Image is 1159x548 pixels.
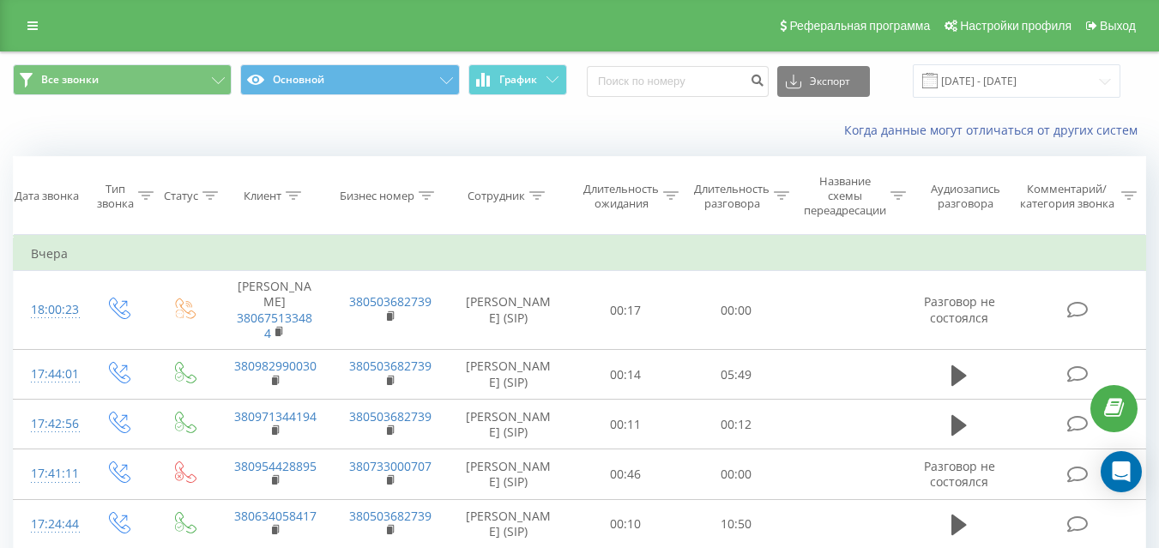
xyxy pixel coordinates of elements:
td: 00:11 [570,400,681,449]
div: Длительность разговора [694,182,770,211]
div: 17:42:56 [31,407,67,441]
span: Реферальная программа [789,19,930,33]
a: 380634058417 [234,508,317,524]
button: Основной [240,64,459,95]
a: 380982990030 [234,358,317,374]
a: 380954428895 [234,458,317,474]
a: Когда данные могут отличаться от других систем [844,122,1146,138]
button: График [468,64,567,95]
span: Разговор не состоялся [924,458,995,490]
td: [PERSON_NAME] (SIP) [447,449,570,499]
td: 00:00 [681,449,792,499]
div: 17:41:11 [31,457,67,491]
div: Аудиозапись разговора [922,182,1009,211]
a: 380503682739 [349,358,432,374]
div: Комментарий/категория звонка [1017,182,1117,211]
td: 05:49 [681,350,792,400]
a: 380971344194 [234,408,317,425]
div: Название схемы переадресации [804,174,886,218]
a: 380503682739 [349,293,432,310]
td: [PERSON_NAME] (SIP) [447,271,570,350]
div: Сотрудник [468,189,525,203]
td: 00:12 [681,400,792,449]
span: График [499,74,537,86]
td: 00:17 [570,271,681,350]
button: Все звонки [13,64,232,95]
td: 00:00 [681,271,792,350]
span: Настройки профиля [960,19,1071,33]
td: [PERSON_NAME] (SIP) [447,400,570,449]
a: 380675133484 [237,310,312,341]
div: Бизнес номер [340,189,414,203]
div: Статус [164,189,198,203]
span: Разговор не состоялся [924,293,995,325]
div: Дата звонка [15,189,79,203]
div: 18:00:23 [31,293,67,327]
td: Вчера [14,237,1146,271]
div: 17:24:44 [31,508,67,541]
input: Поиск по номеру [587,66,769,97]
td: [PERSON_NAME] (SIP) [447,350,570,400]
a: 380733000707 [349,458,432,474]
a: 380503682739 [349,408,432,425]
span: Все звонки [41,73,99,87]
a: 380503682739 [349,508,432,524]
div: Длительность ожидания [583,182,659,211]
div: Клиент [244,189,281,203]
div: Open Intercom Messenger [1101,451,1142,492]
span: Выход [1100,19,1136,33]
div: Тип звонка [97,182,134,211]
td: 00:14 [570,350,681,400]
div: 17:44:01 [31,358,67,391]
button: Экспорт [777,66,870,97]
td: 00:46 [570,449,681,499]
td: [PERSON_NAME] [217,271,332,350]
